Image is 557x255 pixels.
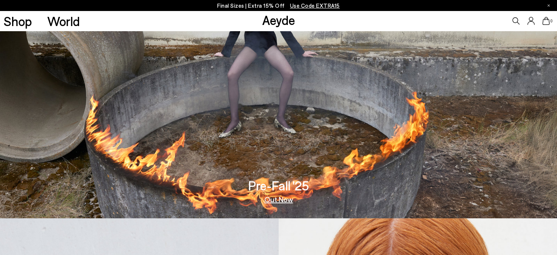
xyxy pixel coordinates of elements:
h3: Pre-Fall '25 [248,179,309,192]
a: Out Now [264,196,293,203]
a: Shop [4,15,32,28]
a: Aeyde [262,12,295,28]
span: 0 [550,19,553,23]
a: 0 [542,17,550,25]
a: World [47,15,80,28]
span: Navigate to /collections/ss25-final-sizes [290,2,340,9]
p: Final Sizes | Extra 15% Off [217,1,340,10]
